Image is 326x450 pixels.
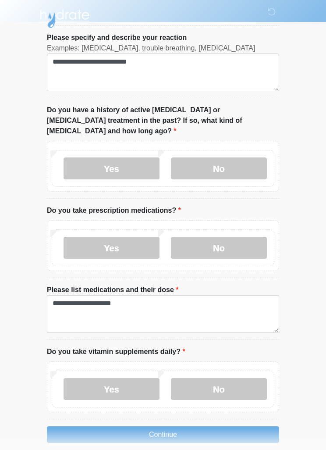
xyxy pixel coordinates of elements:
button: Continue [47,426,279,443]
label: Yes [64,157,159,179]
label: No [171,157,267,179]
label: No [171,237,267,259]
img: Hydrate IV Bar - Scottsdale Logo [38,7,91,29]
label: No [171,378,267,400]
label: Please specify and describe your reaction [47,32,187,43]
label: Do you have a history of active [MEDICAL_DATA] or [MEDICAL_DATA] treatment in the past? If so, wh... [47,105,279,136]
label: Do you take prescription medications? [47,205,181,216]
label: Please list medications and their dose [47,285,179,295]
label: Do you take vitamin supplements daily? [47,346,185,357]
label: Yes [64,378,159,400]
div: Examples: [MEDICAL_DATA], trouble breathing, [MEDICAL_DATA] [47,43,279,54]
label: Yes [64,237,159,259]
